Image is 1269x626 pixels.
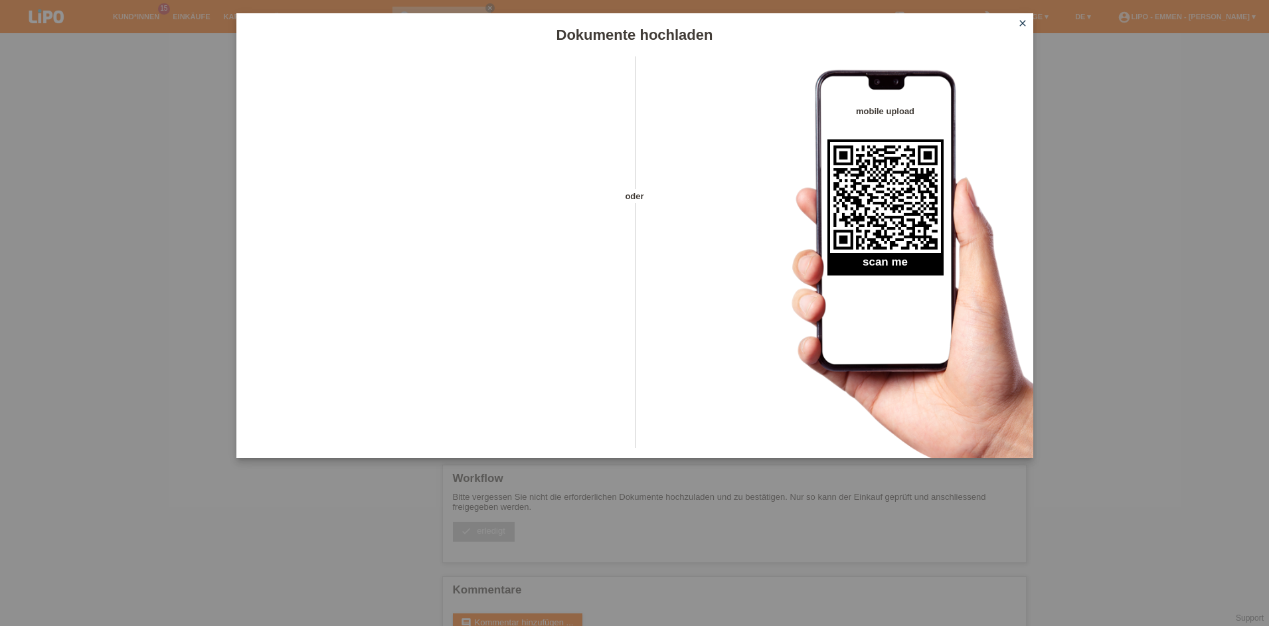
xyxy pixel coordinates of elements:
iframe: Upload [256,90,612,422]
h1: Dokumente hochladen [236,27,1033,43]
a: close [1014,17,1031,32]
span: oder [612,189,658,203]
h2: scan me [827,256,944,275]
i: close [1017,18,1028,29]
h4: mobile upload [827,106,944,116]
